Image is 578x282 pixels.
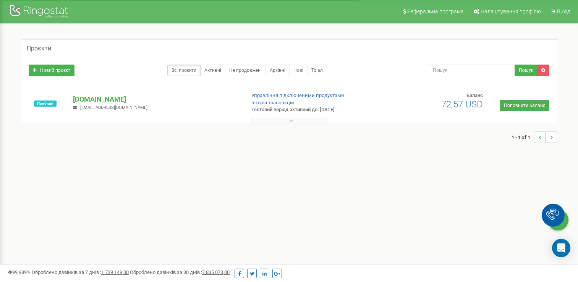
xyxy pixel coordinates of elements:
[552,239,570,257] div: Open Intercom Messenger
[225,65,266,76] a: Не продовжені
[500,100,549,111] a: Поповнити баланс
[73,94,239,104] p: [DOMAIN_NAME]
[428,65,515,76] input: Пошук
[167,65,201,76] a: Всі проєкти
[27,45,51,52] h5: Проєкти
[481,8,541,15] span: Налаштування профілю
[441,99,483,110] span: 72,57 USD
[512,124,557,151] nav: ...
[466,92,483,98] span: Баланс
[557,8,570,15] span: Вихід
[29,65,74,76] a: Новий проєкт
[251,106,373,113] p: Тестовий період активний до: [DATE]
[407,8,464,15] span: Реферальна програма
[307,65,327,76] a: Тріал
[101,269,129,275] u: 1 739 149,00
[200,65,225,76] a: Активні
[512,131,534,143] span: 1 - 1 of 1
[289,65,308,76] a: Нові
[34,100,57,107] span: Пробний
[130,269,230,275] span: Оброблено дзвінків за 30 днів :
[251,92,344,98] a: Управління підключеними продуктами
[80,105,147,110] span: [EMAIL_ADDRESS][DOMAIN_NAME]
[515,65,538,76] button: Пошук
[202,269,230,275] u: 7 835 073,00
[32,269,129,275] span: Оброблено дзвінків за 7 днів :
[8,269,31,275] span: 99,989%
[266,65,290,76] a: Архівні
[251,100,294,105] a: Історія транзакцій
